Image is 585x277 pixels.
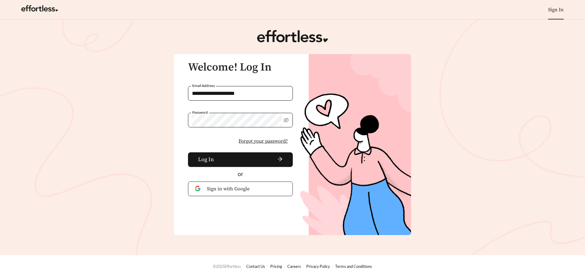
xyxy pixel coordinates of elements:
[283,117,289,123] span: eye-invisible
[188,61,293,74] h3: Welcome! Log In
[198,155,214,164] span: Log In
[239,137,288,145] span: Forgot your password?
[188,170,293,178] div: or
[270,264,282,269] a: Pricing
[335,264,372,269] a: Terms and Conditions
[234,135,293,147] button: Forgot your password?
[195,186,202,192] img: Google Authentication
[188,182,293,196] button: Sign in with Google
[213,264,241,269] span: © 2025 Effortless
[287,264,301,269] a: Careers
[548,7,564,13] a: Sign In
[207,185,286,192] span: Sign in with Google
[216,156,283,163] span: arrow-right
[246,264,265,269] a: Contact Us
[188,152,293,167] button: Log Inarrow-right
[306,264,330,269] a: Privacy Policy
